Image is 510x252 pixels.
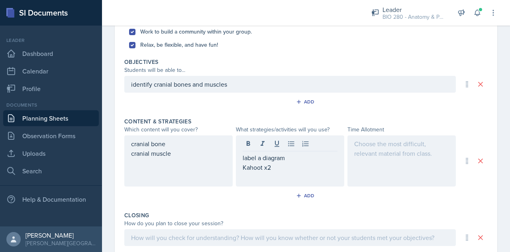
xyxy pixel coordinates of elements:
p: cranial muscle [131,149,226,158]
div: Which content will you cover? [124,125,233,134]
a: Calendar [3,63,99,79]
a: Profile [3,81,99,97]
label: Content & Strategies [124,117,191,125]
label: Relax, be flexible, and have fun! [140,41,218,49]
div: BIO 280 - Anatomy & Physiology I / Fall 2025 [382,13,446,21]
div: Documents [3,101,99,109]
label: Closing [124,211,149,219]
div: [PERSON_NAME][GEOGRAPHIC_DATA] [25,239,96,247]
div: Help & Documentation [3,191,99,207]
div: Add [298,192,315,199]
p: Kahoot x2 [243,163,337,172]
div: Leader [3,37,99,44]
a: Observation Forms [3,128,99,144]
p: label a diagram [243,153,337,163]
p: identify cranial bones and muscles [131,79,449,89]
a: Search [3,163,99,179]
div: Students will be able to... [124,66,456,74]
label: Work to build a community within your group. [140,28,252,36]
p: cranial bone [131,139,226,149]
div: [PERSON_NAME] [25,231,96,239]
a: Dashboard [3,46,99,62]
button: Add [293,190,319,202]
div: Leader [382,5,446,14]
a: Planning Sheets [3,110,99,126]
div: Time Allotment [347,125,456,134]
div: How do you plan to close your session? [124,219,456,228]
label: Objectives [124,58,159,66]
button: Add [293,96,319,108]
div: What strategies/activities will you use? [236,125,344,134]
div: Add [298,99,315,105]
a: Uploads [3,145,99,161]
